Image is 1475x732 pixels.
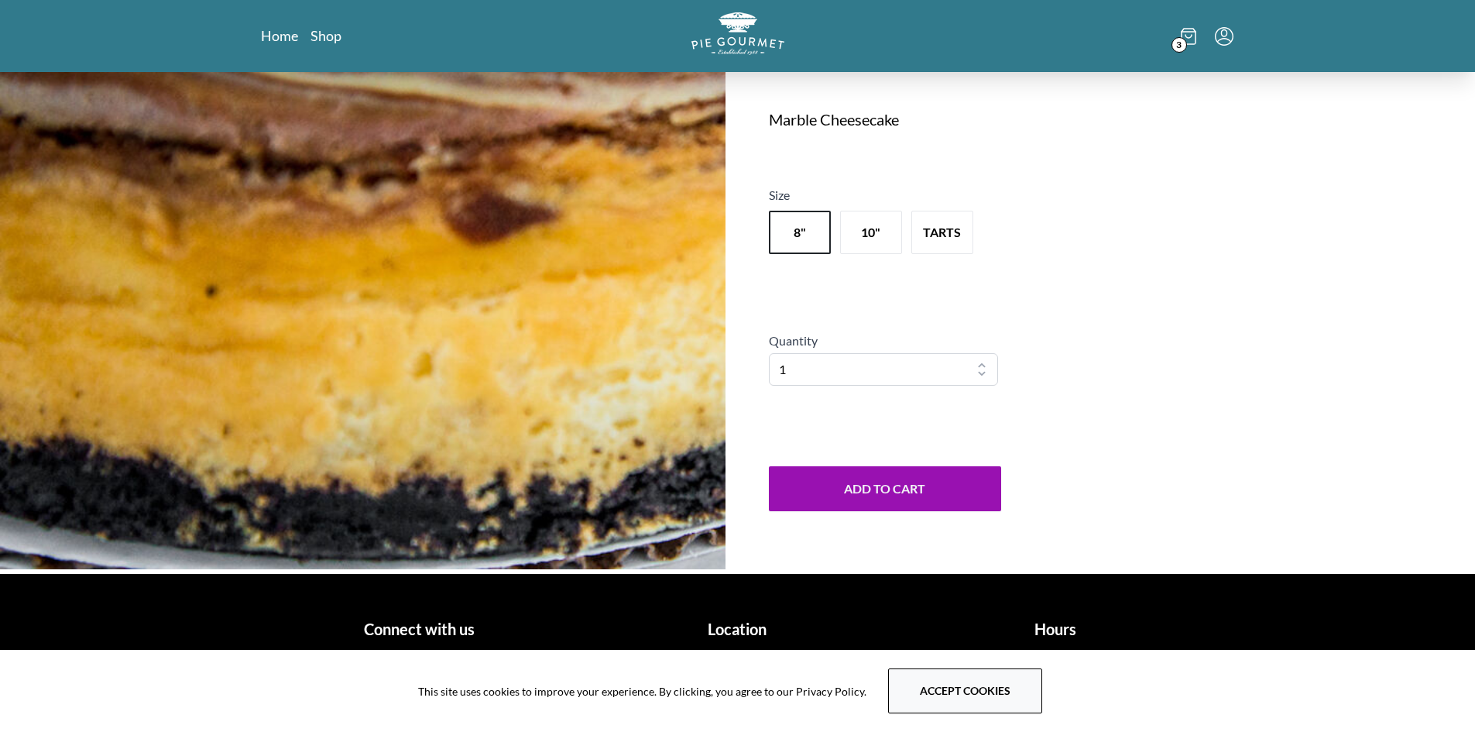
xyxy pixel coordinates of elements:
[261,26,298,45] a: Home
[769,466,1001,511] button: Add to Cart
[310,26,341,45] a: Shop
[769,333,818,348] span: Quantity
[769,187,790,202] span: Size
[691,12,784,55] img: logo
[888,668,1042,713] button: Accept cookies
[1171,37,1187,53] span: 3
[903,617,1209,641] h1: Hours
[769,353,998,386] select: Quantity
[1215,27,1233,46] button: Menu
[585,617,890,641] h1: Location
[691,12,784,60] a: Logo
[769,108,1215,130] div: Marble Cheesecake
[769,211,831,254] button: Variant Swatch
[840,211,902,254] button: Variant Swatch
[911,211,973,254] button: Variant Swatch
[267,617,573,641] h1: Connect with us
[418,683,866,699] span: This site uses cookies to improve your experience. By clicking, you agree to our Privacy Policy.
